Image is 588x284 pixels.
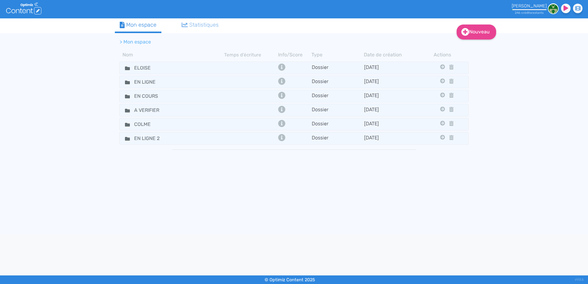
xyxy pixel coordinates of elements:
input: Nom de dossier [130,78,175,86]
input: Nom de dossier [130,92,175,100]
div: [PERSON_NAME] [512,3,547,9]
span: s [542,11,544,15]
a: Statistiques [177,18,224,32]
td: Dossier [311,63,364,72]
th: Temps d'écriture [224,51,277,59]
td: Dossier [311,92,364,100]
th: Actions [439,51,447,59]
small: 246 crédit restant [515,11,544,15]
input: Nom de dossier [130,106,175,115]
div: Statistiques [182,21,219,29]
li: > Mon espace [120,38,151,46]
td: Dossier [311,106,364,115]
td: [DATE] [364,134,416,143]
div: Mon espace [120,21,156,29]
td: Dossier [311,120,364,129]
nav: breadcrumb [115,35,421,49]
a: Nouveau [457,25,496,40]
td: [DATE] [364,106,416,115]
span: s [530,11,531,15]
td: Dossier [311,78,364,86]
a: Mon espace [115,18,161,33]
th: Type [311,51,364,59]
td: [DATE] [364,120,416,129]
th: Date de création [364,51,416,59]
input: Nom de dossier [130,63,175,72]
td: [DATE] [364,63,416,72]
input: Nom de dossier [130,120,175,129]
th: Info/Score [277,51,311,59]
td: Dossier [311,134,364,143]
td: [DATE] [364,78,416,86]
input: Nom de dossier [130,134,175,143]
td: [DATE] [364,92,416,100]
img: 6adefb463699458b3a7e00f487fb9d6a [548,3,559,14]
small: © Optimiz Content 2025 [265,277,315,282]
th: Nom [119,51,224,59]
div: V1.13.5 [575,275,583,284]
